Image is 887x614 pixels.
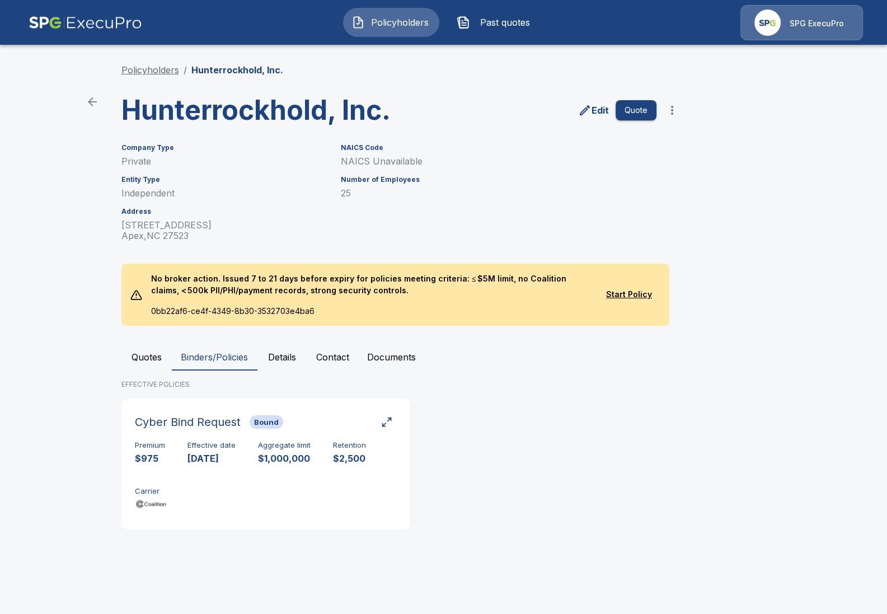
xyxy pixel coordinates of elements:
button: Documents [358,344,425,371]
p: $1,000,000 [258,452,311,465]
h6: Company Type [121,144,327,152]
button: more [661,99,683,121]
h6: Effective date [187,441,236,450]
img: Carrier [135,498,168,509]
span: Bound [250,418,283,426]
button: Quote [616,100,656,121]
img: Agency Icon [754,10,781,36]
button: Past quotes IconPast quotes [448,8,545,37]
h6: Aggregate limit [258,441,311,450]
button: Contact [307,344,358,371]
h6: Address [121,208,327,215]
p: EFFECTIVE POLICIES [121,379,766,390]
nav: breadcrumb [121,63,283,77]
p: 25 [341,188,656,199]
h6: NAICS Code [341,144,656,152]
a: edit [576,101,611,119]
li: / [184,63,187,77]
span: Past quotes [475,16,536,29]
p: Hunterrockhold, Inc. [191,63,283,77]
p: Edit [592,104,609,117]
img: AA Logo [29,5,142,40]
button: Details [257,344,307,371]
button: Binders/Policies [172,344,257,371]
h6: Number of Employees [341,176,656,184]
button: Policyholders IconPolicyholders [343,8,439,37]
p: NAICS Unavailable [341,156,656,167]
button: Quotes [121,344,172,371]
h6: Entity Type [121,176,327,184]
a: back [81,91,104,113]
button: Start Policy [598,284,660,305]
h6: Carrier [135,487,168,496]
p: SPG ExecuPro [790,18,844,29]
p: Private [121,156,327,167]
p: 0bb22af6-ce4f-4349-8b30-3532703e4ba6 [142,305,598,326]
p: Independent [121,188,327,199]
h6: Cyber Bind Request [135,413,241,431]
span: Policyholders [369,16,431,29]
div: policyholder tabs [121,344,766,371]
a: Policyholders [121,64,179,76]
h6: Premium [135,441,165,450]
p: $975 [135,452,165,465]
a: Agency IconSPG ExecuPro [740,5,863,40]
p: No broker action. Issued 7 to 21 days before expiry for policies meeting criteria: ≤ $5M limit, n... [142,264,598,305]
p: [DATE] [187,452,236,465]
p: [STREET_ADDRESS] Apex , NC 27523 [121,220,327,241]
img: Past quotes Icon [457,16,470,29]
h3: Hunterrockhold, Inc. [121,95,398,126]
img: Policyholders Icon [351,16,365,29]
p: $2,500 [333,452,366,465]
h6: Retention [333,441,366,450]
